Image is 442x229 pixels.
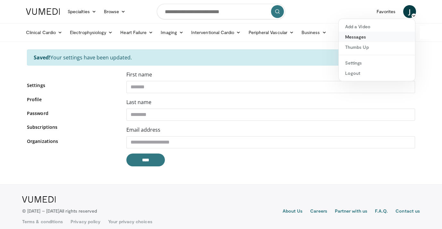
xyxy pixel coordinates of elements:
[395,208,420,216] a: Contact us
[126,98,151,106] label: Last name
[298,26,330,39] a: Business
[22,218,63,225] a: Terms & conditions
[339,58,415,68] a: Settings
[27,110,117,117] a: Password
[187,26,245,39] a: Interventional Cardio
[335,208,367,216] a: Partner with us
[100,5,130,18] a: Browse
[34,54,50,61] strong: Saved!
[339,22,415,32] a: Add a Video
[64,5,100,18] a: Specialties
[339,42,415,52] a: Thumbs Up
[126,126,160,134] label: Email address
[157,26,187,39] a: Imaging
[27,96,117,103] a: Profile
[22,208,97,214] p: © [DATE] – [DATE]
[373,5,399,18] a: Favorites
[283,208,303,216] a: About Us
[22,196,56,203] img: VuMedi Logo
[245,26,298,39] a: Peripheral Vascular
[375,208,388,216] a: F.A.Q.
[27,138,117,145] a: Organizations
[27,49,415,66] div: Your settings have been updated.
[59,208,97,214] span: All rights reserved
[108,218,152,225] a: Your privacy choices
[338,19,415,81] div: J
[27,82,117,89] a: Settings
[22,26,66,39] a: Clinical Cardio
[66,26,116,39] a: Electrophysiology
[339,68,415,78] a: Logout
[116,26,157,39] a: Heart Failure
[26,8,60,15] img: VuMedi Logo
[403,5,416,18] a: J
[157,4,285,19] input: Search topics, interventions
[126,71,152,78] label: First name
[310,208,327,216] a: Careers
[71,218,100,225] a: Privacy policy
[339,32,415,42] a: Messages
[27,124,117,130] a: Subscriptions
